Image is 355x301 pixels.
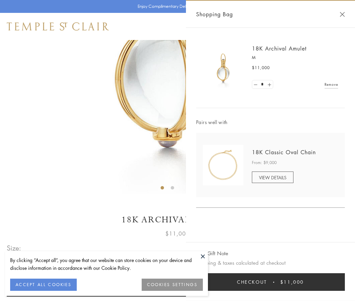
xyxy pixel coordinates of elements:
[203,145,243,185] img: N88865-OV18
[266,80,273,89] a: Set quantity to 2
[252,159,277,166] span: From: $9,000
[165,229,190,238] span: $11,000
[7,22,109,31] img: Temple St. Clair
[340,12,345,17] button: Close Shopping Bag
[237,278,267,286] span: Checkout
[325,81,338,88] a: Remove
[196,10,233,19] span: Shopping Bag
[196,273,345,291] button: Checkout $11,000
[252,45,307,52] a: 18K Archival Amulet
[7,242,22,254] span: Size:
[7,214,348,226] h1: 18K Archival Amulet
[196,249,228,258] button: Add Gift Note
[138,3,214,10] p: Enjoy Complimentary Delivery & Returns
[252,148,316,156] a: 18K Classic Oval Chain
[10,256,203,272] div: By clicking “Accept all”, you agree that our website can store cookies on your device and disclos...
[196,118,345,126] span: Pairs well with
[196,259,345,267] p: Shipping & taxes calculated at checkout
[10,279,77,291] button: ACCEPT ALL COOKIES
[252,54,338,61] p: M
[142,279,203,291] button: COOKIES SETTINGS
[259,174,286,181] span: VIEW DETAILS
[203,47,243,88] img: 18K Archival Amulet
[252,64,270,71] span: $11,000
[280,278,304,286] span: $11,000
[252,80,259,89] a: Set quantity to 0
[252,172,293,183] a: VIEW DETAILS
